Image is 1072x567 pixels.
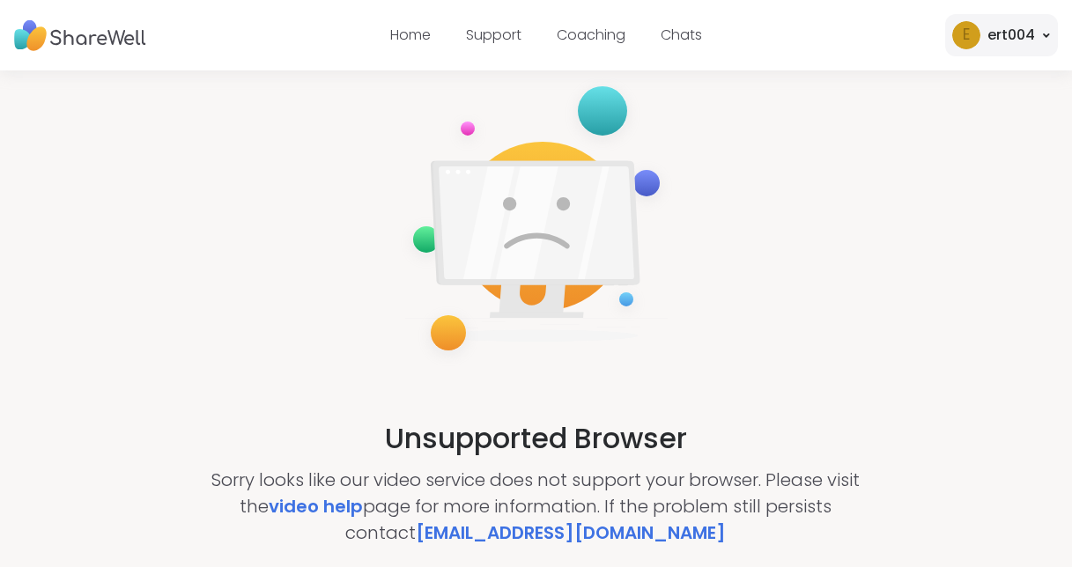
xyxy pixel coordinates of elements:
span: e [963,24,970,47]
a: [EMAIL_ADDRESS][DOMAIN_NAME] [416,520,726,545]
a: video help [269,494,363,519]
h2: Unsupported Browser [385,417,687,460]
a: Coaching [557,25,625,45]
img: not-supported [399,75,674,368]
a: Chats [661,25,702,45]
img: ShareWell Nav Logo [14,11,146,60]
a: Support [466,25,521,45]
div: ert004 [987,25,1035,46]
p: Sorry looks like our video service does not support your browser. Please visit the page for more ... [179,467,893,546]
a: Home [390,25,431,45]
